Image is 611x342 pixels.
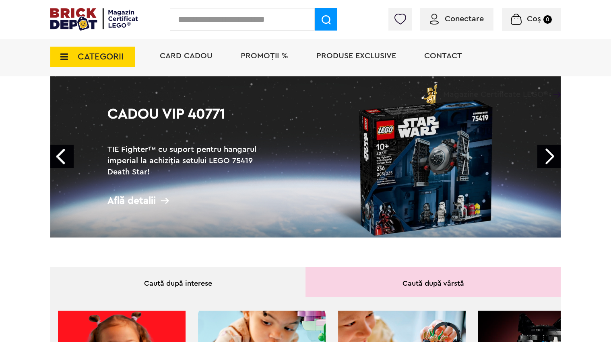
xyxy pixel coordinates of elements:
[424,52,462,60] a: Contact
[107,107,268,136] h1: Cadou VIP 40771
[316,52,396,60] a: Produse exclusive
[543,15,552,24] small: 0
[241,52,288,60] a: PROMOȚII %
[445,15,484,23] span: Conectare
[107,144,268,178] h2: TIE Fighter™ cu suport pentru hangarul imperial la achiziția setului LEGO 75419 Death Star!
[537,145,561,168] a: Next
[107,196,268,206] div: Află detalii
[430,15,484,23] a: Conectare
[78,52,124,61] span: CATEGORII
[50,267,305,297] div: Caută după interese
[527,15,541,23] span: Coș
[548,80,561,88] a: Magazine Certificate LEGO®
[443,80,548,98] span: Magazine Certificate LEGO®
[50,145,74,168] a: Prev
[160,52,213,60] a: Card Cadou
[50,69,561,238] a: Cadou VIP 40771TIE Fighter™ cu suport pentru hangarul imperial la achiziția setului LEGO 75419 De...
[305,267,561,297] div: Caută după vârstă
